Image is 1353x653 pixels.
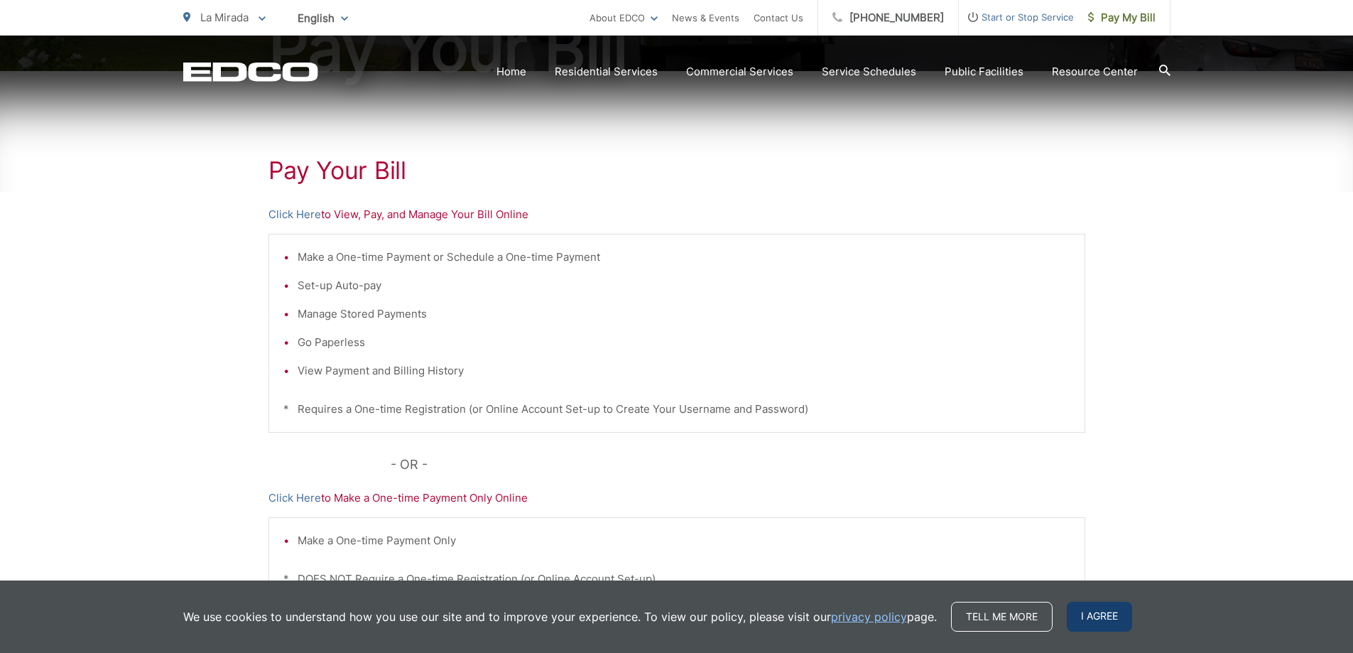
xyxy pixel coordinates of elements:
span: La Mirada [200,11,249,24]
span: I agree [1067,602,1132,632]
a: Commercial Services [686,63,793,80]
span: English [287,6,359,31]
li: Manage Stored Payments [298,306,1070,323]
a: privacy policy [831,608,907,625]
span: Pay My Bill [1088,9,1156,26]
p: to View, Pay, and Manage Your Bill Online [268,206,1085,223]
li: View Payment and Billing History [298,362,1070,379]
li: Make a One-time Payment Only [298,532,1070,549]
a: EDCD logo. Return to the homepage. [183,62,318,82]
a: Contact Us [754,9,803,26]
li: Set-up Auto-pay [298,277,1070,294]
a: Tell me more [951,602,1053,632]
a: Residential Services [555,63,658,80]
p: We use cookies to understand how you use our site and to improve your experience. To view our pol... [183,608,937,625]
h1: Pay Your Bill [268,156,1085,185]
li: Go Paperless [298,334,1070,351]
li: Make a One-time Payment or Schedule a One-time Payment [298,249,1070,266]
a: Service Schedules [822,63,916,80]
a: Resource Center [1052,63,1138,80]
a: News & Events [672,9,739,26]
a: Home [496,63,526,80]
p: * Requires a One-time Registration (or Online Account Set-up to Create Your Username and Password) [283,401,1070,418]
p: to Make a One-time Payment Only Online [268,490,1085,507]
p: * DOES NOT Require a One-time Registration (or Online Account Set-up) [283,571,1070,588]
a: Public Facilities [945,63,1023,80]
a: Click Here [268,206,321,223]
a: About EDCO [589,9,658,26]
a: Click Here [268,490,321,507]
p: - OR - [391,454,1085,475]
